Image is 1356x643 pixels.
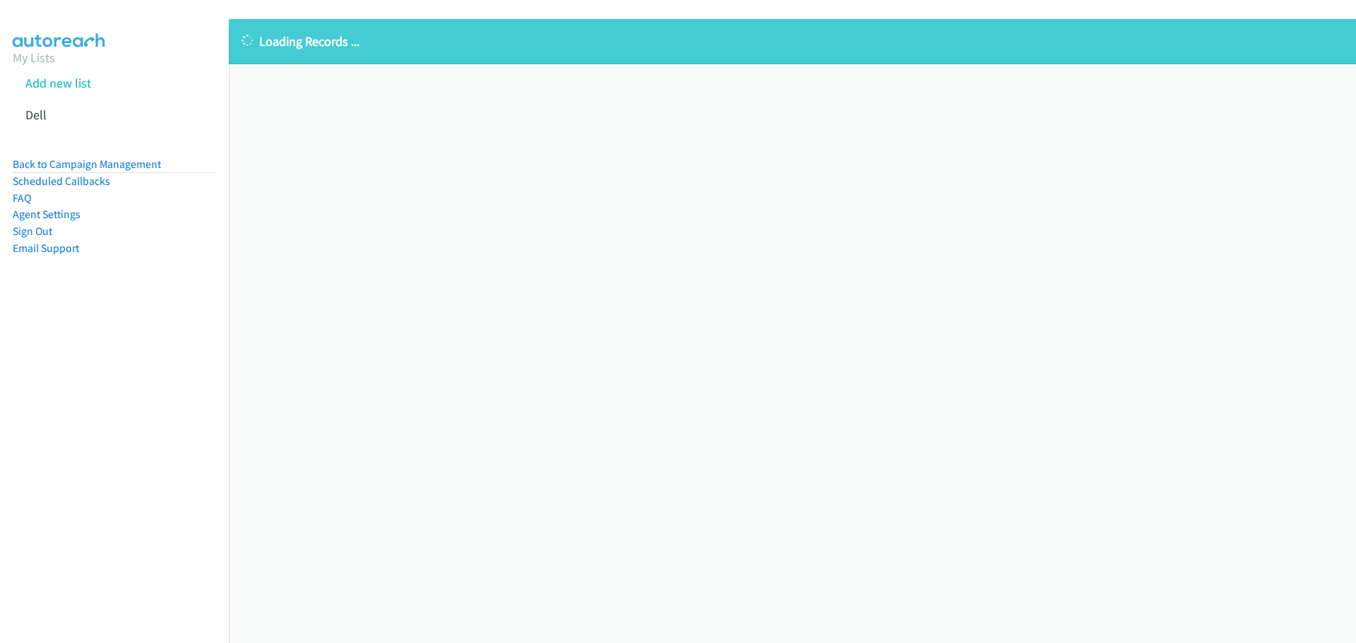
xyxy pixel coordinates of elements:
[13,157,161,171] a: Back to Campaign Management
[13,191,31,205] a: FAQ
[13,241,79,255] a: Email Support
[25,107,47,123] a: Dell
[13,224,52,238] a: Sign Out
[25,75,91,91] a: Add new list
[13,174,110,188] a: Scheduled Callbacks
[13,49,55,66] a: My Lists
[242,32,1343,51] p: Loading Records ...
[13,208,81,221] a: Agent Settings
